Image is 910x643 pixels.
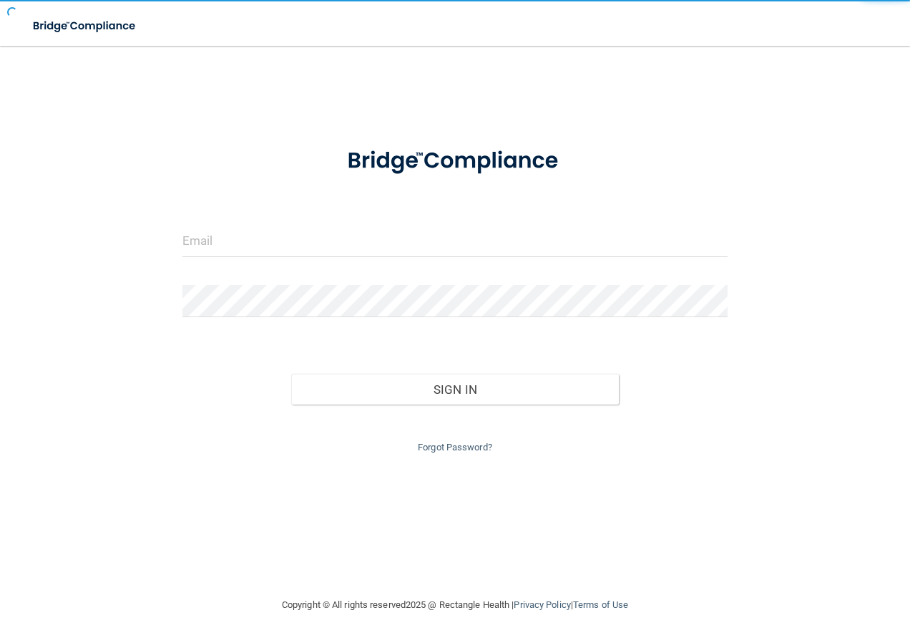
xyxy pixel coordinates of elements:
a: Terms of Use [573,599,628,610]
button: Sign In [291,374,619,405]
a: Forgot Password? [418,442,492,453]
a: Privacy Policy [514,599,570,610]
div: Copyright © All rights reserved 2025 @ Rectangle Health | | [194,582,716,628]
img: bridge_compliance_login_screen.278c3ca4.svg [324,132,586,190]
img: bridge_compliance_login_screen.278c3ca4.svg [21,11,149,41]
input: Email [182,225,728,257]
